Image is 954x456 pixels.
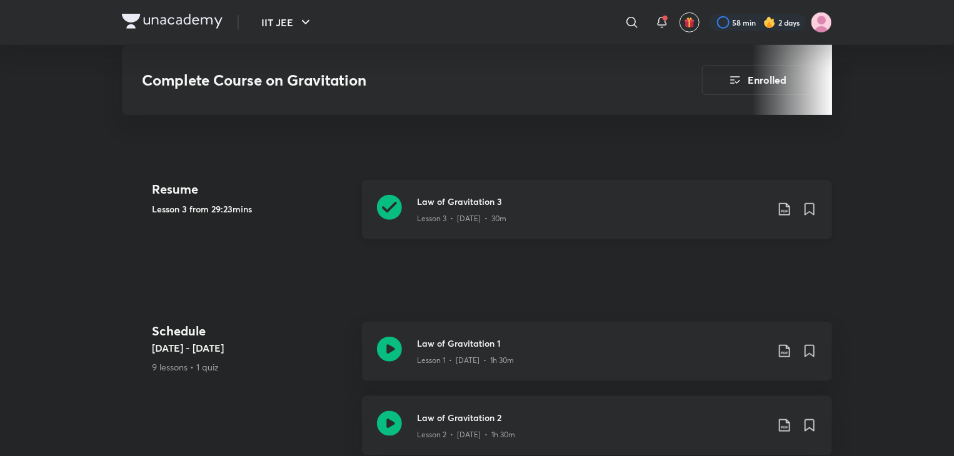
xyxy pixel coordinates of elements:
[152,180,352,199] h4: Resume
[417,195,767,208] h3: Law of Gravitation 3
[417,429,515,440] p: Lesson 2 • [DATE] • 1h 30m
[152,202,352,216] h5: Lesson 3 from 29:23mins
[417,213,506,224] p: Lesson 3 • [DATE] • 30m
[142,71,631,89] h3: Complete Course on Gravitation
[362,322,832,396] a: Law of Gravitation 1Lesson 1 • [DATE] • 1h 30m
[763,16,776,29] img: streak
[684,17,695,28] img: avatar
[152,340,352,355] h5: [DATE] - [DATE]
[811,12,832,33] img: Adah Patil Patil
[152,360,352,374] p: 9 lessons • 1 quiz
[254,10,321,35] button: IIT JEE
[362,180,832,254] a: Law of Gravitation 3Lesson 3 • [DATE] • 30m
[122,14,223,32] a: Company Logo
[417,411,767,424] h3: Law of Gravitation 2
[122,14,223,29] img: Company Logo
[680,12,700,32] button: avatar
[417,355,514,366] p: Lesson 1 • [DATE] • 1h 30m
[702,65,812,95] button: Enrolled
[152,322,352,340] h4: Schedule
[417,337,767,350] h3: Law of Gravitation 1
